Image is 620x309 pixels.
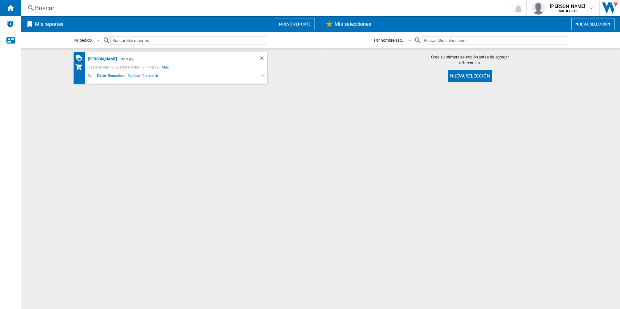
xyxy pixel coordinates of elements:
img: profile.jpg [532,2,545,15]
div: - TOUS (28) [117,55,246,63]
h2: Mis selecciones [333,18,373,30]
div: [PERSON_NAME] [87,55,117,63]
input: Buscar Mis reportes [110,36,267,45]
span: Más [162,63,170,71]
span: Cree su primera selección antes de agregar referencias. [425,54,515,66]
button: Nuevo reporte [275,18,315,30]
div: 7 segmentos - Sin característica - Sin marca [87,63,162,71]
div: Buscar [35,4,491,13]
div: Borrar [259,55,267,63]
h2: Mis reportes [34,18,65,30]
div: Por nombre asc. [374,38,403,43]
button: Nueva selección [448,70,492,82]
div: Mi colección [75,63,87,71]
span: [PERSON_NAME] [550,3,585,9]
div: Mi pedido [74,38,92,43]
span: Compartir [141,73,159,80]
div: Matriz de PROMOCIONES [75,54,87,62]
span: Renombrar [107,73,126,80]
img: alerts-logo.svg [6,20,14,28]
span: Duplicar [127,73,141,80]
span: Abrir [87,73,96,80]
b: MX JUSTO [559,9,577,13]
button: Nueva selección [571,18,615,30]
span: Editar [96,73,107,80]
input: Buscar Mis selecciones [422,36,567,45]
